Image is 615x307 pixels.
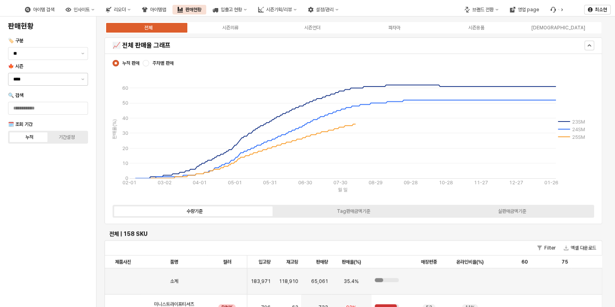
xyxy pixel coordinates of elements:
h5: 📈 전체 판매율 그래프 [113,41,472,49]
button: 시즌기획/리뷰 [253,5,301,14]
span: 제품사진 [115,259,131,265]
span: 입고량 [258,259,271,265]
span: 75 [562,259,568,265]
button: 엑셀 다운로드 [560,243,599,253]
span: 판매량 [316,259,328,265]
button: 리오더 [101,5,135,14]
span: 판매율(%) [342,259,361,265]
span: 🍁 시즌 [8,64,23,69]
button: 영업 page [505,5,544,14]
h6: 전체 | 158 SKU [109,230,597,237]
div: Menu item 6 [545,5,566,14]
span: 183,971 [251,278,271,284]
div: 시즌의류 [222,25,238,31]
div: 시즌언더 [304,25,320,31]
label: 복종X [517,24,599,31]
span: 주차별 판매 [152,60,174,66]
button: 최소현 [584,5,611,14]
span: 품명 [170,259,178,265]
label: Tag판매금액기준 [274,208,433,215]
span: 🔍 검색 [8,93,23,98]
label: 시즌언더 [271,24,353,31]
div: Tag판매금액기준 [337,208,370,214]
button: Hide [584,41,594,50]
button: 아이템맵 [137,5,171,14]
span: 65,061 [311,278,328,284]
label: 파자마 [353,24,435,31]
div: 영업 page [518,7,539,12]
label: 실판매금액기준 [433,208,591,215]
span: 60 [521,259,528,265]
div: 입출고 현황 [221,7,242,12]
button: 브랜드 전환 [459,5,503,14]
div: 시즌기획/리뷰 [266,7,292,12]
span: 매장편중 [421,259,437,265]
label: 기간설정 [48,134,86,141]
span: 소계 [170,278,178,284]
label: 누적 [11,134,48,141]
h4: 판매현황 [8,22,88,30]
span: 🏷️ 구분 [8,38,23,43]
button: 제안 사항 표시 [78,73,88,85]
div: 시즌용품 [468,25,484,31]
span: 누적 판매 [122,60,139,66]
div: [DEMOGRAPHIC_DATA] [531,25,585,31]
div: 아이템맵 [150,7,166,12]
div: 판매현황 [185,7,201,12]
span: 118,910 [279,278,298,284]
span: 온라인비율(%) [456,259,484,265]
label: 수량기준 [115,208,274,215]
label: 시즌의류 [189,24,271,31]
div: 인사이트 [74,7,90,12]
div: 수량기준 [187,208,203,214]
label: 시즌용품 [435,24,517,31]
button: 설정/관리 [303,5,343,14]
span: 컬러 [223,259,231,265]
span: 🗓️ 조회 기간 [8,122,33,127]
main: App Frame [96,16,615,307]
label: 전체 [107,24,189,31]
button: 아이템 검색 [20,5,59,14]
div: 파자마 [388,25,400,31]
div: 아이템 검색 [33,7,54,12]
div: 기간설정 [59,134,75,140]
span: 80 [602,259,608,265]
button: 입출고 현황 [208,5,252,14]
button: 판매현황 [172,5,206,14]
div: 누적 [25,134,33,140]
div: 브랜드 전환 [472,7,494,12]
div: 전체 [144,25,152,31]
div: 리오더 [114,7,126,12]
p: 최소현 [595,6,607,13]
button: 인사이트 [61,5,99,14]
div: 실판매금액기준 [498,208,526,214]
span: 재고량 [286,259,298,265]
span: 35.4% [344,278,359,284]
div: 설정/관리 [316,7,334,12]
button: 제안 사항 표시 [78,47,88,60]
button: Filter [534,243,559,253]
